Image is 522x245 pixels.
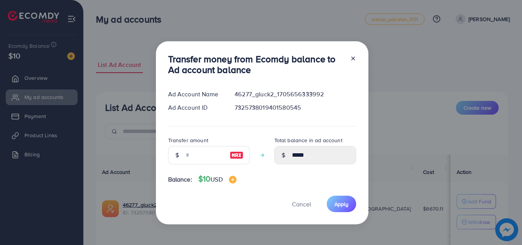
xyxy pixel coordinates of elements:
label: Transfer amount [168,136,208,144]
div: Ad Account Name [162,90,229,99]
img: image [230,151,243,160]
label: Total balance in ad account [274,136,342,144]
button: Cancel [282,196,321,212]
span: Apply [334,200,349,208]
img: image [229,176,237,183]
div: 46277_gluck2_1705656333992 [229,90,362,99]
span: Cancel [292,200,311,208]
span: Balance: [168,175,192,184]
span: USD [211,175,222,183]
div: 7325738019401580545 [229,103,362,112]
div: Ad Account ID [162,103,229,112]
h4: $10 [198,174,237,184]
h3: Transfer money from Ecomdy balance to Ad account balance [168,54,344,76]
button: Apply [327,196,356,212]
